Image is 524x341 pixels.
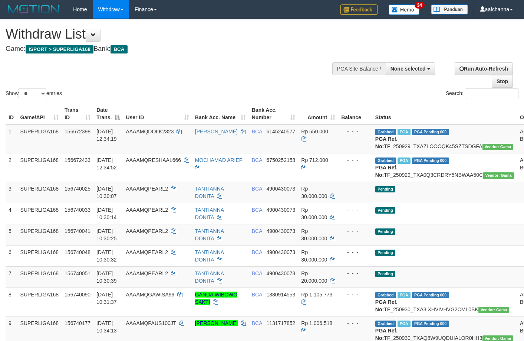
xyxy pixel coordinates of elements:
span: Rp 1.006.518 [301,320,332,326]
span: Marked by aafsoycanthlai [398,129,411,135]
th: Status [372,103,517,124]
a: TANTIANNA DONITA [195,228,224,241]
img: MOTION_logo.png [6,4,62,15]
span: 156672433 [65,157,90,163]
th: Balance [338,103,372,124]
span: AAAAMQRESHAAL666 [126,157,181,163]
td: SUPERLIGA168 [17,182,62,203]
a: TANTIANNA DONITA [195,207,224,220]
span: 156672398 [65,129,90,134]
span: ISPORT > SUPERLIGA168 [26,45,93,53]
span: BCA [252,292,262,298]
th: Game/API: activate to sort column ascending [17,103,62,124]
th: Date Trans.: activate to sort column descending [93,103,123,124]
span: Rp 30.000.000 [301,186,327,199]
span: AAAAMQPEARL2 [126,228,168,234]
span: 156740048 [65,249,90,255]
b: PGA Ref. No: [375,165,398,178]
div: - - - [341,249,369,256]
td: 7 [6,266,17,288]
span: AAAAMQPEARL2 [126,207,168,213]
span: Rp 712.000 [301,157,328,163]
h4: Game: Bank: [6,45,342,53]
td: SUPERLIGA168 [17,124,62,153]
span: Rp 550.000 [301,129,328,134]
h1: Withdraw List [6,27,342,42]
span: 156740090 [65,292,90,298]
span: Copy 1131717852 to clipboard [266,320,295,326]
span: 156740051 [65,270,90,276]
span: Rp 30.000.000 [301,228,327,241]
button: None selected [386,62,435,75]
td: TF_250929_TXA0Q3CRDRY5NBWAA50C [372,153,517,182]
span: BCA [252,270,262,276]
td: SUPERLIGA168 [17,266,62,288]
a: GANDA WIBOWO SAKTI [195,292,237,305]
span: None selected [390,66,426,72]
span: Pending [375,186,395,192]
span: Rp 1.105.773 [301,292,332,298]
span: Vendor URL: https://trx31.1velocity.biz [478,307,510,313]
span: 156740041 [65,228,90,234]
span: BCA [252,129,262,134]
span: AAAAMQPEARL2 [126,270,168,276]
th: ID [6,103,17,124]
span: BCA [252,207,262,213]
div: - - - [341,319,369,327]
span: BCA [252,157,262,163]
a: TANTIANNA DONITA [195,270,224,284]
span: [DATE] 12:34:19 [96,129,117,142]
td: SUPERLIGA168 [17,245,62,266]
span: BCA [252,186,262,192]
span: [DATE] 10:30:14 [96,207,117,220]
span: Marked by aafsoumeymey [398,292,411,298]
span: PGA Pending [412,129,449,135]
div: - - - [341,270,369,277]
span: 156740025 [65,186,90,192]
td: 8 [6,288,17,316]
span: [DATE] 10:30:39 [96,270,117,284]
a: Run Auto-Refresh [455,62,513,75]
td: 3 [6,182,17,203]
span: AAAAMQGAWISA99 [126,292,174,298]
b: PGA Ref. No: [375,328,398,341]
span: Copy 4900430073 to clipboard [266,228,295,234]
span: Rp 20.000.000 [301,270,327,284]
span: 156740177 [65,320,90,326]
b: PGA Ref. No: [375,136,398,149]
span: Copy 4900430073 to clipboard [266,207,295,213]
span: Pending [375,207,395,214]
span: Rp 30.000.000 [301,249,327,263]
td: 6 [6,245,17,266]
select: Showentries [19,88,46,99]
span: Pending [375,228,395,235]
span: Copy 4900430073 to clipboard [266,186,295,192]
th: Bank Acc. Number: activate to sort column ascending [249,103,299,124]
span: BCA [111,45,127,53]
a: TANTIANNA DONITA [195,186,224,199]
span: 156740033 [65,207,90,213]
b: PGA Ref. No: [375,299,398,312]
span: BCA [252,228,262,234]
span: Grabbed [375,129,396,135]
a: Stop [492,75,513,88]
span: 34 [415,2,425,9]
div: - - - [341,128,369,135]
span: [DATE] 10:30:07 [96,186,117,199]
span: AAAAMQPAUS100JT [126,320,176,326]
th: Trans ID: activate to sort column ascending [62,103,93,124]
span: Vendor URL: https://trx31.1velocity.biz [483,172,514,179]
span: [DATE] 10:31:37 [96,292,117,305]
td: SUPERLIGA168 [17,288,62,316]
a: [PERSON_NAME] [195,320,238,326]
td: TF_250929_TXAZLOOOQK45SZTSDGFA [372,124,517,153]
span: Pending [375,250,395,256]
td: 1 [6,124,17,153]
span: BCA [252,320,262,326]
span: PGA Pending [412,292,449,298]
span: [DATE] 10:34:13 [96,320,117,334]
span: Copy 1380914553 to clipboard [266,292,295,298]
td: 2 [6,153,17,182]
span: Copy 6750252158 to clipboard [266,157,295,163]
td: SUPERLIGA168 [17,153,62,182]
